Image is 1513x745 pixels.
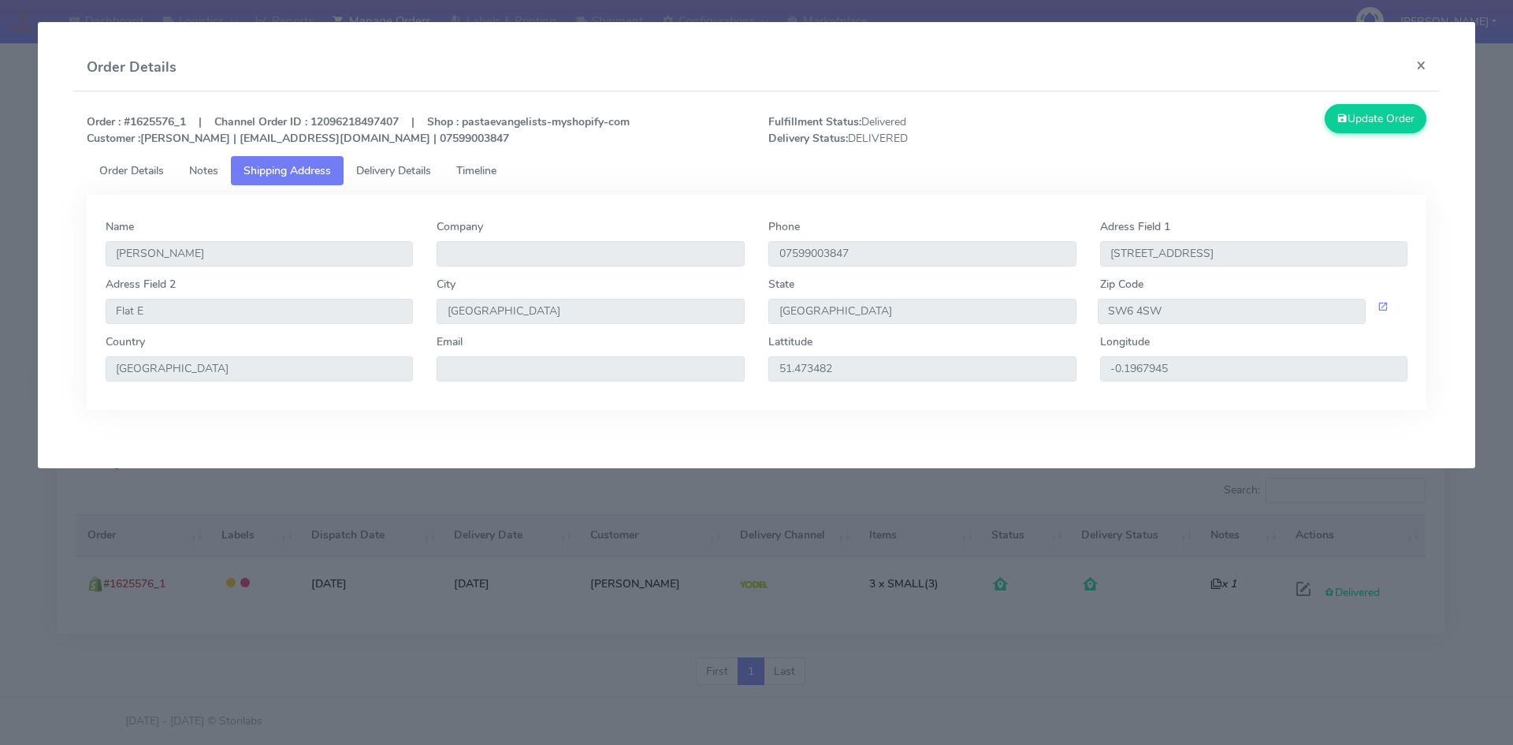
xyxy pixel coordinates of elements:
[768,333,812,350] label: Lattitude
[87,114,630,146] strong: Order : #1625576_1 | Channel Order ID : 12096218497407 | Shop : pastaevangelists-myshopify-com [P...
[87,131,140,146] strong: Customer :
[768,276,794,292] label: State
[768,114,861,129] strong: Fulfillment Status:
[106,333,145,350] label: Country
[756,114,1098,147] span: Delivered DELIVERED
[437,333,463,350] label: Email
[106,276,176,292] label: Adress Field 2
[1100,276,1143,292] label: Zip Code
[189,163,218,178] span: Notes
[243,163,331,178] span: Shipping Address
[99,163,164,178] span: Order Details
[87,156,1427,185] ul: Tabs
[356,163,431,178] span: Delivery Details
[1325,104,1427,133] button: Update Order
[1403,44,1439,86] button: Close
[1100,333,1150,350] label: Longitude
[437,218,483,235] label: Company
[768,131,848,146] strong: Delivery Status:
[87,57,177,78] h4: Order Details
[1100,218,1170,235] label: Adress Field 1
[106,218,134,235] label: Name
[768,218,800,235] label: Phone
[456,163,496,178] span: Timeline
[437,276,455,292] label: City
